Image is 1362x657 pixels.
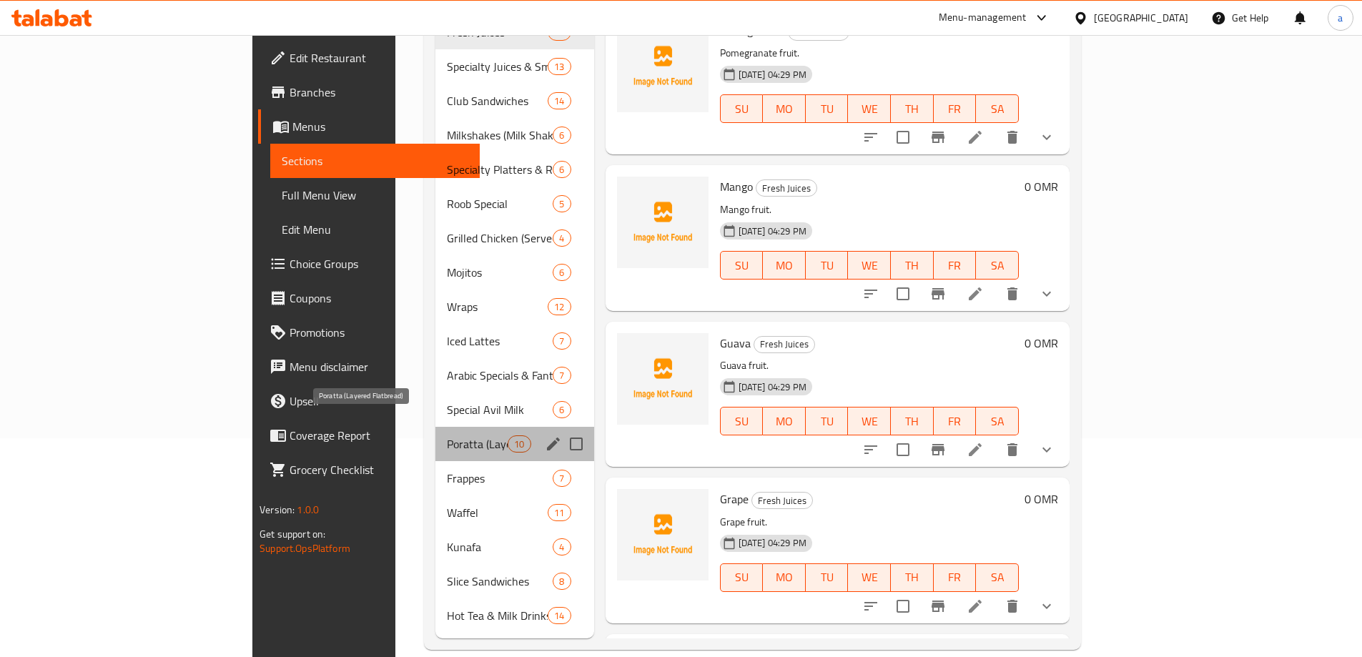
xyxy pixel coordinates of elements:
[447,58,548,75] div: Specialty Juices & Smoothies
[769,567,800,588] span: MO
[290,84,468,101] span: Branches
[976,563,1019,592] button: SA
[897,411,928,432] span: TH
[282,152,468,169] span: Sections
[270,178,480,212] a: Full Menu View
[553,129,570,142] span: 6
[260,500,295,519] span: Version:
[888,591,918,621] span: Select to update
[447,401,553,418] span: Special Avil Milk
[435,324,594,358] div: Iced Lattes7
[447,332,553,350] span: Iced Lattes
[548,300,570,314] span: 12
[806,251,849,280] button: TU
[720,332,751,354] span: Guava
[854,411,885,432] span: WE
[290,49,468,66] span: Edit Restaurant
[548,298,571,315] div: items
[848,251,891,280] button: WE
[447,127,553,144] div: Milkshakes (Milk Shake Crush)
[720,563,764,592] button: SU
[769,255,800,276] span: MO
[447,195,553,212] div: Roob Special
[854,433,888,467] button: sort-choices
[888,122,918,152] span: Select to update
[553,401,571,418] div: items
[1025,177,1058,197] h6: 0 OMR
[258,418,480,453] a: Coverage Report
[435,495,594,530] div: Waffel11
[1038,598,1055,615] svg: Show Choices
[982,255,1013,276] span: SA
[548,60,570,74] span: 13
[769,99,800,119] span: MO
[290,427,468,444] span: Coverage Report
[720,251,764,280] button: SU
[447,504,548,521] span: Waffel
[891,251,934,280] button: TH
[976,251,1019,280] button: SA
[897,567,928,588] span: TH
[447,229,553,247] span: Grilled Chicken (Served as Platters or Meals)
[726,99,758,119] span: SU
[553,163,570,177] span: 6
[447,607,548,624] div: Hot Tea & Milk Drinks
[756,180,816,197] span: Fresh Juices
[763,94,806,123] button: MO
[854,99,885,119] span: WE
[1030,433,1064,467] button: show more
[921,433,955,467] button: Branch-specific-item
[967,598,984,615] a: Edit menu item
[888,279,918,309] span: Select to update
[258,41,480,75] a: Edit Restaurant
[548,58,571,75] div: items
[995,120,1030,154] button: delete
[258,109,480,144] a: Menus
[553,472,570,485] span: 7
[435,255,594,290] div: Mojitos6
[553,538,571,555] div: items
[435,530,594,564] div: Kunafa4
[982,411,1013,432] span: SA
[1094,10,1188,26] div: [GEOGRAPHIC_DATA]
[258,75,480,109] a: Branches
[806,94,849,123] button: TU
[617,333,709,425] img: Guava
[848,407,891,435] button: WE
[848,563,891,592] button: WE
[435,49,594,84] div: Specialty Juices & Smoothies13
[447,470,553,487] div: Frappes
[435,152,594,187] div: Specialty Platters & Rolls6
[726,567,758,588] span: SU
[435,461,594,495] div: Frappes7
[447,161,553,178] span: Specialty Platters & Rolls
[290,461,468,478] span: Grocery Checklist
[260,525,325,543] span: Get support on:
[553,264,571,281] div: items
[720,176,753,197] span: Mango
[733,536,812,550] span: [DATE] 04:29 PM
[720,44,1019,62] p: Pomegranate fruit.
[1038,441,1055,458] svg: Show Choices
[1338,10,1343,26] span: a
[754,336,814,352] span: Fresh Juices
[1038,129,1055,146] svg: Show Choices
[553,266,570,280] span: 6
[447,538,553,555] span: Kunafa
[854,277,888,311] button: sort-choices
[435,427,594,461] div: Poratta (Layered Flatbread)10edit
[939,567,971,588] span: FR
[617,489,709,581] img: Grape
[270,212,480,247] a: Edit Menu
[553,367,571,384] div: items
[854,589,888,623] button: sort-choices
[282,187,468,204] span: Full Menu View
[967,285,984,302] a: Edit menu item
[995,433,1030,467] button: delete
[435,564,594,598] div: Slice Sandwiches8
[435,187,594,221] div: Roob Special5
[720,201,1019,219] p: Mango fruit.
[290,255,468,272] span: Choice Groups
